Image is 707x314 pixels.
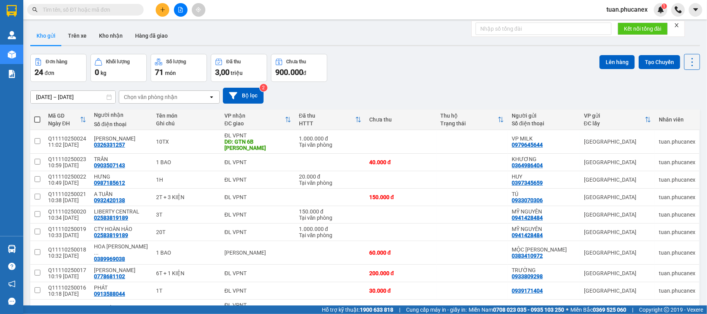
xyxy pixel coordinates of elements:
span: 1 [663,3,665,9]
div: VP nhận [224,113,285,119]
div: 150.000 đ [369,194,433,200]
button: Kết nối tổng đài [618,23,668,35]
div: tuan.phucanex [659,212,695,218]
div: 11:02 [DATE] [48,142,86,148]
div: 02583819189 [94,215,128,221]
input: Select a date range. [31,91,115,103]
div: A TUẤN [94,191,148,197]
span: close [674,23,679,28]
div: 1 BAO [156,250,217,256]
span: search [32,7,38,12]
div: Q11110250015 [48,305,86,311]
span: plus [160,7,165,12]
div: 10:38 [DATE] [48,197,86,203]
img: icon-new-feature [657,6,664,13]
button: Khối lượng0kg [90,54,147,82]
button: Lên hàng [599,55,635,69]
div: Q11110250019 [48,226,86,232]
div: 130.000 đ [299,305,361,311]
button: Hàng đã giao [129,26,174,45]
button: file-add [174,3,188,17]
strong: 0708 023 035 - 0935 103 250 [493,307,564,313]
div: DĐ: GTN 6B ĐÀO DUY TỪ [224,139,291,151]
span: kg [101,70,106,76]
div: 10TX [156,139,217,145]
strong: 1900 633 818 [360,307,393,313]
div: Khối lượng [106,59,130,64]
div: Số điện thoại [94,121,148,127]
div: 0979645644 [512,142,543,148]
div: [GEOGRAPHIC_DATA] [584,270,651,276]
button: Số lượng71món [151,54,207,82]
sup: 1 [662,3,667,9]
div: ĐL VPNT [224,288,291,294]
div: VP gửi [584,113,645,119]
div: Đơn hàng [46,59,67,64]
span: message [8,298,16,305]
div: Đã thu [299,113,355,119]
div: 0932420138 [94,197,125,203]
div: [GEOGRAPHIC_DATA] [584,250,651,256]
img: phone-icon [675,6,682,13]
div: Tên món [156,113,217,119]
div: ĐC lấy [584,120,645,127]
span: đ [303,70,306,76]
span: món [165,70,176,76]
th: Toggle SortBy [44,109,90,130]
div: 20.000 đ [299,173,361,180]
div: Q11110250023 [48,156,86,162]
div: ANH VŨ [94,135,148,142]
button: Đã thu3,00 triệu [211,54,267,82]
div: 0941428484 [512,232,543,238]
div: VP MILK [512,135,576,142]
button: caret-down [689,3,702,17]
img: warehouse-icon [8,245,16,253]
div: 200.000 đ [369,270,433,276]
div: 0939171404 [512,288,543,294]
div: Chưa thu [287,59,306,64]
div: ĐL VPNT [224,159,291,165]
div: ĐC giao [224,120,285,127]
button: Bộ lọc [223,88,264,104]
span: Hỗ trợ kỹ thuật: [322,305,393,314]
div: [GEOGRAPHIC_DATA] [584,159,651,165]
div: ĐL VPNT [224,302,291,308]
div: tuan.phucanex [659,288,695,294]
span: 0 [95,68,99,77]
div: Q11110250017 [48,267,86,273]
img: warehouse-icon [8,31,16,39]
div: HUY [512,173,576,180]
button: Kho nhận [93,26,129,45]
div: Tại văn phòng [299,180,361,186]
span: triệu [231,70,243,76]
span: Miền Nam [469,305,564,314]
div: [GEOGRAPHIC_DATA] [584,229,651,235]
button: Kho gửi [30,26,62,45]
span: ... [94,250,99,256]
div: [GEOGRAPHIC_DATA] [584,177,651,183]
div: 20T [156,229,217,235]
div: Người gửi [512,113,576,119]
img: warehouse-icon [8,50,16,59]
div: 1 BAO [156,159,217,165]
span: ⚪️ [566,308,568,311]
div: 0778681102 [94,273,125,279]
div: Tại văn phòng [299,232,361,238]
th: Toggle SortBy [221,109,295,130]
div: 0933070306 [512,197,543,203]
div: [GEOGRAPHIC_DATA] [584,288,651,294]
div: Ngày ĐH [48,120,80,127]
div: tuan.phucanex [659,250,695,256]
img: solution-icon [8,70,16,78]
div: MỘC LAN VIÊN [512,246,576,253]
span: Cung cấp máy in - giấy in: [406,305,467,314]
div: Ghi chú [156,120,217,127]
div: ĐL VPNT [224,132,291,139]
div: HOA TƯƠI NINH HÒA [94,243,148,256]
div: 10:59 [DATE] [48,162,86,168]
button: aim [192,3,205,17]
div: 0941428484 [512,215,543,221]
input: Nhập số tổng đài [476,23,611,35]
span: 900.000 [275,68,303,77]
div: 40.000 đ [369,159,433,165]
